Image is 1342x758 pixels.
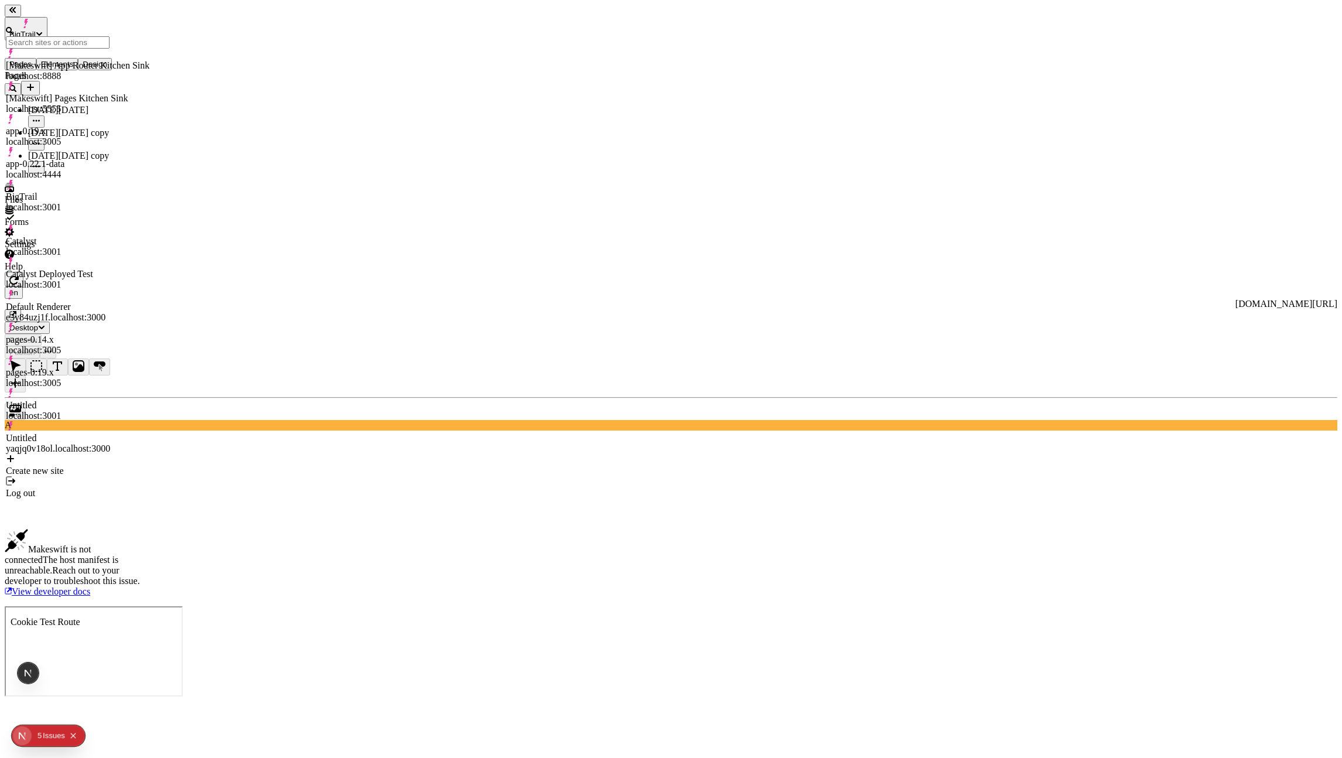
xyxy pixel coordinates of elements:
span: Makeswift is not connected [5,544,91,565]
div: [Makeswift] Pages Kitchen Sink [6,93,149,104]
div: Untitled [6,433,149,443]
span: The host manifest is unreachable. Reach out to your developer to troubleshoot this issue . [5,555,140,586]
div: pages-0.19.x [6,367,149,378]
a: View developer docs [5,586,90,596]
div: Pages [5,70,145,81]
div: Create new site [6,466,149,476]
div: localhost:3001 [6,411,149,421]
div: Help [5,261,145,272]
button: Pages [5,58,36,70]
div: app-0.19.x [6,126,149,136]
div: e3y84uzj1f.localhost:3000 [6,312,149,323]
div: yaqjq0v18ol.localhost:3000 [6,443,149,454]
button: BigTrail [5,17,47,40]
div: Untitled [6,400,149,411]
div: [URL][DOMAIN_NAME] [5,299,1337,309]
div: localhost:3001 [6,279,149,290]
div: Forms [5,217,145,227]
div: Catalyst [6,236,149,247]
div: Default Renderer [6,302,149,312]
div: Files [5,194,145,205]
div: localhost:8888 [6,71,149,81]
button: Desktop [5,322,50,334]
div: app-0.22.1-data [6,159,149,169]
div: [Makeswift] App Router Kitchen Sink [6,60,149,71]
div: localhost:3005 [6,378,149,388]
button: Publish [5,346,40,358]
div: localhost:5555 [6,104,149,114]
button: Preview [5,334,42,346]
div: localhost:3001 [6,202,149,213]
div: Suggestions [6,49,149,498]
div: A [5,420,1337,431]
div: Settings [5,239,145,250]
div: localhost:3001 [6,247,149,257]
div: localhost:4444 [6,169,149,180]
div: pages-0.14.x [6,334,149,345]
div: localhost:3005 [6,345,149,356]
button: Open locale picker [5,286,23,299]
div: Catalyst Deployed Test [6,269,149,279]
div: localhost:3005 [6,136,149,147]
div: BigTrail [6,192,149,202]
iframe: Cookie Feature Detection [5,606,183,696]
div: Log out [6,488,149,498]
